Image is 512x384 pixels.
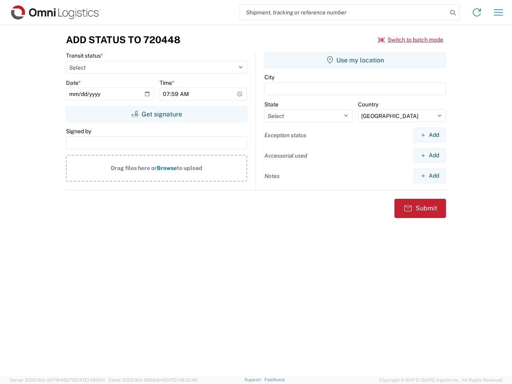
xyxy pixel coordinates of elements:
span: [DATE] 09:32:48 [164,378,197,382]
button: Use my location [264,52,446,68]
button: Switch to batch mode [378,33,443,46]
span: Server: 2025.18.0-dd719145275 [10,378,105,382]
label: Signed by [66,128,91,135]
label: Exception status [264,132,306,139]
label: Time [160,79,174,86]
label: Accessorial used [264,152,307,159]
label: Date [66,79,81,86]
a: Support [244,377,264,382]
span: Copyright © [DATE]-[DATE] Agistix Inc., All Rights Reserved [379,376,502,384]
h3: Add Status to 720448 [66,34,180,46]
button: Add [414,128,446,142]
button: Add [414,168,446,183]
input: Shipment, tracking or reference number [240,5,447,20]
a: Feedback [264,377,285,382]
span: Drag files here or [111,165,157,171]
label: Country [358,101,378,108]
span: Client: 2025.18.0-9839db4 [108,378,197,382]
label: Transit status [66,52,103,59]
span: [DATE] 09:51:11 [75,378,105,382]
span: Browse [157,165,177,171]
button: Get signature [66,106,247,122]
label: State [264,101,278,108]
label: City [264,74,274,81]
button: Add [414,148,446,163]
button: Submit [394,199,446,218]
span: to upload [177,165,202,171]
label: Notes [264,172,280,180]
